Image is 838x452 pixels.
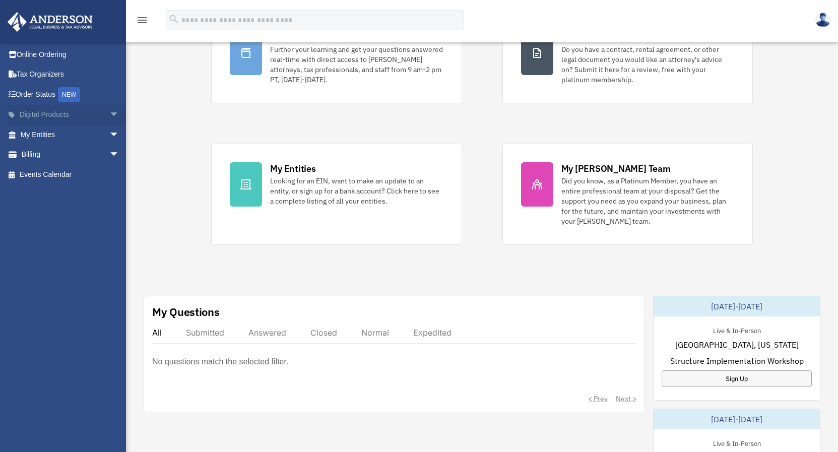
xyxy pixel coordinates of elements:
a: Platinum Knowledge Room Further your learning and get your questions answered real-time with dire... [211,12,462,103]
div: Do you have a contract, rental agreement, or other legal document you would like an attorney's ad... [561,44,734,85]
div: Live & In-Person [705,325,769,335]
a: My Entities Looking for an EIN, want to make an update to an entity, or sign up for a bank accoun... [211,144,462,245]
a: Digital Productsarrow_drop_down [7,105,135,125]
a: Order StatusNEW [7,84,135,105]
div: Expedited [413,328,452,338]
div: My [PERSON_NAME] Team [561,162,671,175]
a: Billingarrow_drop_down [7,145,135,165]
a: Tax Organizers [7,64,135,85]
div: Looking for an EIN, want to make an update to an entity, or sign up for a bank account? Click her... [270,176,443,206]
div: Did you know, as a Platinum Member, you have an entire professional team at your disposal? Get th... [561,176,734,226]
a: Contract Reviews Do you have a contract, rental agreement, or other legal document you would like... [502,12,753,103]
a: My [PERSON_NAME] Team Did you know, as a Platinum Member, you have an entire professional team at... [502,144,753,245]
div: Further your learning and get your questions answered real-time with direct access to [PERSON_NAM... [270,44,443,85]
span: arrow_drop_down [109,105,130,125]
div: Answered [248,328,286,338]
a: menu [136,18,148,26]
div: My Entities [270,162,315,175]
div: Live & In-Person [705,437,769,448]
i: search [168,14,179,25]
a: Sign Up [662,370,812,387]
div: Submitted [186,328,224,338]
div: [DATE]-[DATE] [654,409,820,429]
img: User Pic [815,13,830,27]
div: All [152,328,162,338]
div: My Questions [152,304,220,319]
a: Events Calendar [7,164,135,184]
p: No questions match the selected filter. [152,355,288,369]
span: arrow_drop_down [109,145,130,165]
div: NEW [58,87,80,102]
span: [GEOGRAPHIC_DATA], [US_STATE] [675,339,799,351]
div: Closed [310,328,337,338]
span: Structure Implementation Workshop [670,355,804,367]
a: My Entitiesarrow_drop_down [7,124,135,145]
span: arrow_drop_down [109,124,130,145]
div: Normal [361,328,389,338]
div: [DATE]-[DATE] [654,296,820,316]
a: Online Ordering [7,44,135,64]
img: Anderson Advisors Platinum Portal [5,12,96,32]
i: menu [136,14,148,26]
